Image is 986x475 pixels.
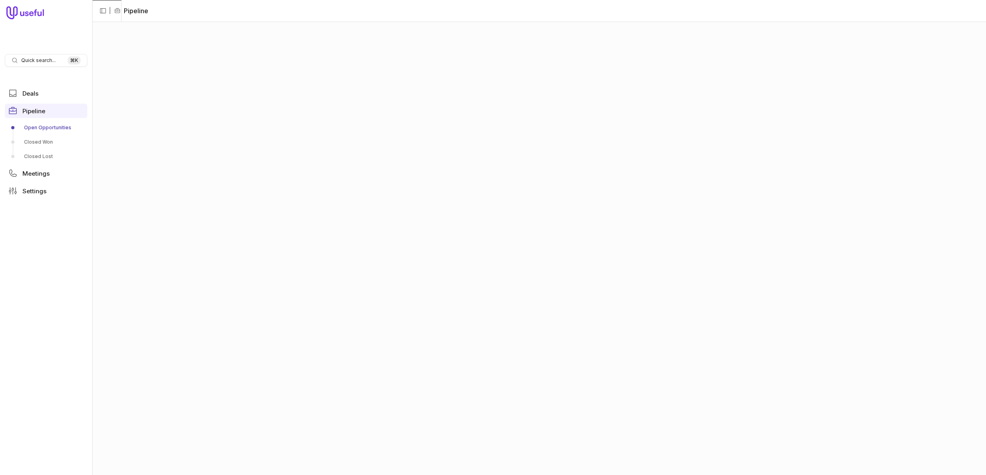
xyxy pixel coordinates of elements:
a: Meetings [5,166,87,180]
button: Collapse sidebar [97,5,109,17]
div: Pipeline submenu [5,121,87,163]
span: Pipeline [22,108,45,114]
a: Open Opportunities [5,121,87,134]
li: Pipeline [114,6,148,16]
span: | [109,6,111,16]
a: Closed Won [5,136,87,148]
a: Pipeline [5,104,87,118]
kbd: ⌘ K [68,56,81,64]
span: Quick search... [21,57,56,64]
span: Meetings [22,170,50,176]
span: Deals [22,90,38,96]
span: Settings [22,188,46,194]
a: Settings [5,184,87,198]
a: Deals [5,86,87,100]
a: Closed Lost [5,150,87,163]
